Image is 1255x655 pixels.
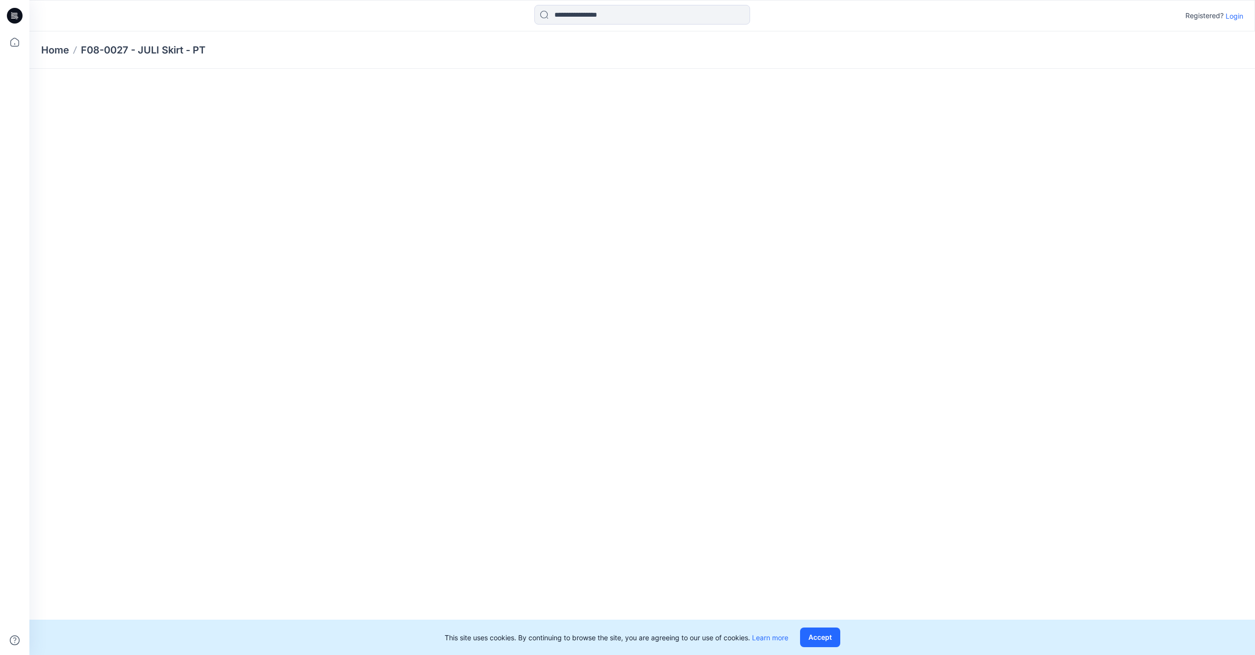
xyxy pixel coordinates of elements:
[41,43,69,57] a: Home
[800,628,840,647] button: Accept
[752,633,788,642] a: Learn more
[81,43,205,57] p: F08-0027 - JULI Skirt - PT
[1226,11,1243,21] p: Login
[445,632,788,643] p: This site uses cookies. By continuing to browse the site, you are agreeing to our use of cookies.
[1185,10,1224,22] p: Registered?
